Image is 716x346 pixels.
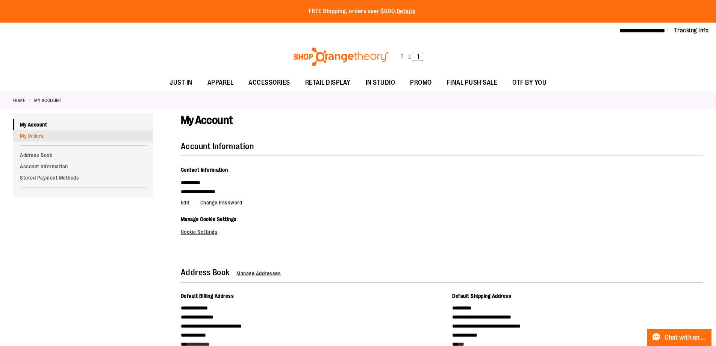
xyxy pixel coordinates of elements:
a: JUST IN [162,74,200,91]
a: RETAIL DISPLAY [298,74,358,91]
a: ACCESSORIES [241,74,298,91]
a: PROMO [403,74,439,91]
span: Default Billing Address [181,293,234,299]
strong: Account Information [181,142,254,151]
span: My Account [181,114,233,127]
span: FINAL PUSH SALE [447,74,498,91]
a: My Orders [13,130,153,142]
span: 1 [417,53,419,60]
a: My Account [13,119,153,130]
a: Tracking Info [674,26,709,35]
span: Default Shipping Address [452,293,511,299]
a: Cookie Settings [181,229,218,235]
a: Stored Payment Methods [13,172,153,183]
a: Account Information [13,161,153,172]
span: RETAIL DISPLAY [305,74,351,91]
span: ACCESSORIES [248,74,290,91]
span: OTF BY YOU [512,74,546,91]
strong: My Account [34,97,61,104]
button: Account menu [667,27,669,34]
a: OTF BY YOU [505,74,554,91]
span: Edit [181,200,190,206]
span: JUST IN [170,74,192,91]
span: APPAREL [207,74,234,91]
a: Edit [181,200,199,206]
span: Contact Information [181,167,228,173]
a: APPAREL [200,74,241,91]
a: Address Book [13,149,153,161]
a: Change Password [200,200,242,206]
span: Manage Cookie Settings [181,216,237,222]
strong: Address Book [181,268,230,277]
a: Details [397,8,415,15]
a: FINAL PUSH SALE [439,74,505,91]
span: PROMO [410,74,432,91]
img: Shop Orangetheory [292,47,390,66]
a: IN STUDIO [358,74,403,91]
button: Chat with an Expert [647,329,712,346]
p: FREE Shipping, orders over $600. [309,7,415,16]
span: IN STUDIO [366,74,395,91]
a: Home [13,97,25,104]
a: Manage Addresses [236,270,281,276]
span: Chat with an Expert [665,334,707,341]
